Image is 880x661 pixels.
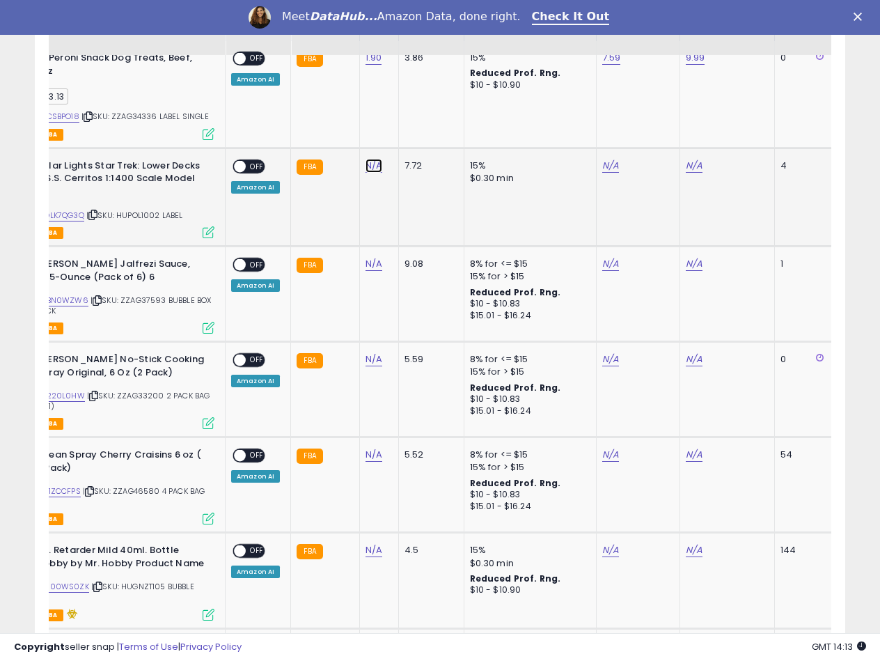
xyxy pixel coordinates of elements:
[14,640,65,653] strong: Copyright
[470,258,586,270] div: 8% for <= $15
[602,352,619,366] a: N/A
[231,73,280,86] div: Amazon AI
[37,258,206,287] b: [PERSON_NAME] Jalfrezi Sauce, 14.5-Ounce (Pack of 6) 6
[686,448,702,462] a: N/A
[37,353,206,382] b: [PERSON_NAME] No-Stick Cooking Spray Original, 6 Oz (2 Pack)
[180,640,242,653] a: Privacy Policy
[470,573,561,584] b: Reduced Prof. Rng.
[470,461,586,474] div: 15% for > $15
[602,51,621,65] a: 7.59
[34,581,89,593] a: B0000WS0ZK
[6,353,214,428] div: ASIN:
[297,544,322,559] small: FBA
[246,259,268,271] span: OFF
[470,544,586,557] div: 15%
[297,353,322,368] small: FBA
[366,159,382,173] a: N/A
[404,52,453,64] div: 3.86
[40,418,63,430] span: FBA
[297,449,322,464] small: FBA
[470,172,586,185] div: $0.30 min
[404,544,453,557] div: 4.5
[14,641,242,654] div: seller snap | |
[470,52,586,64] div: 15%
[470,298,586,310] div: $10 - $10.83
[470,286,561,298] b: Reduced Prof. Rng.
[40,227,63,239] span: FBA
[470,394,586,405] div: $10 - $10.83
[366,352,382,366] a: N/A
[36,449,205,478] b: Ocean Spray Cherry Craisins 6 oz ( 4 Pack)
[470,477,561,489] b: Reduced Prof. Rng.
[470,67,561,79] b: Reduced Prof. Rng.
[686,51,705,65] a: 9.99
[81,111,209,122] span: | SKU: ZZAG34336 LABEL SINGLE
[40,513,63,525] span: FBA
[812,640,866,653] span: 2025-10-13 14:13 GMT
[404,353,453,366] div: 5.59
[602,159,619,173] a: N/A
[34,295,88,306] a: B01BN0WZW6
[246,545,268,557] span: OFF
[470,584,586,596] div: $10 - $10.90
[6,581,194,602] span: | SKU: HUGNZT105 BUBBLE SINGLE
[686,352,702,366] a: N/A
[602,543,619,557] a: N/A
[246,355,268,366] span: OFF
[34,111,79,123] a: B01CSBPO18
[6,295,212,316] span: | SKU: ZZAG37593 BUBBLE BOX LABEL 6 PACK
[37,160,206,202] b: Polar Lights Star Trek: Lower Decks U.S.S. Cerritos 1:1400 Scale Model Kit
[366,448,382,462] a: N/A
[231,279,280,292] div: Amazon AI
[780,449,824,461] div: 54
[231,566,280,578] div: Amazon AI
[6,449,214,523] div: ASIN:
[282,10,521,24] div: Meet Amazon Data, done right.
[231,375,280,387] div: Amazon AI
[532,10,610,25] a: Check It Out
[86,210,183,221] span: | SKU: HUPOL1002 LABEL
[63,609,78,619] i: hazardous material
[366,257,382,271] a: N/A
[470,79,586,91] div: $10 - $10.90
[6,258,214,332] div: ASIN:
[40,609,63,621] span: FBA
[470,310,586,322] div: $15.01 - $16.24
[231,470,280,483] div: Amazon AI
[470,501,586,513] div: $15.01 - $16.24
[470,489,586,501] div: $10 - $10.83
[470,449,586,461] div: 8% for <= $15
[6,544,214,619] div: ASIN:
[602,448,619,462] a: N/A
[34,390,85,402] a: B01220L0HW
[780,52,824,64] div: 0
[26,52,195,81] b: Pup-Peroni Snack Dog Treats, Beef, 2.5 oz
[470,557,586,570] div: $0.30 min
[780,258,824,270] div: 1
[404,258,453,270] div: 9.08
[404,160,453,172] div: 7.72
[854,13,867,21] div: Close
[6,390,210,411] span: | SKU: ZZAG33200 2 PACK BAG AND LABEL(1)
[470,270,586,283] div: 15% for > $15
[404,449,453,461] div: 5.52
[34,485,81,497] a: B071ZCCFPS
[686,159,702,173] a: N/A
[602,257,619,271] a: N/A
[37,544,206,573] b: Mr. Retarder Mild 40ml. Bottle Hobby by Mr. Hobby Product Name
[366,543,382,557] a: N/A
[40,322,63,334] span: FBA
[297,258,322,273] small: FBA
[686,543,702,557] a: N/A
[231,181,280,194] div: Amazon AI
[297,52,322,67] small: FBA
[246,450,268,462] span: OFF
[470,160,586,172] div: 15%
[34,210,84,221] a: B0DLK7QG3Q
[470,382,561,394] b: Reduced Prof. Rng.
[310,10,377,23] i: DataHub...
[366,51,382,65] a: 1.90
[40,129,63,141] span: FBA
[780,160,824,172] div: 4
[470,405,586,417] div: $15.01 - $16.24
